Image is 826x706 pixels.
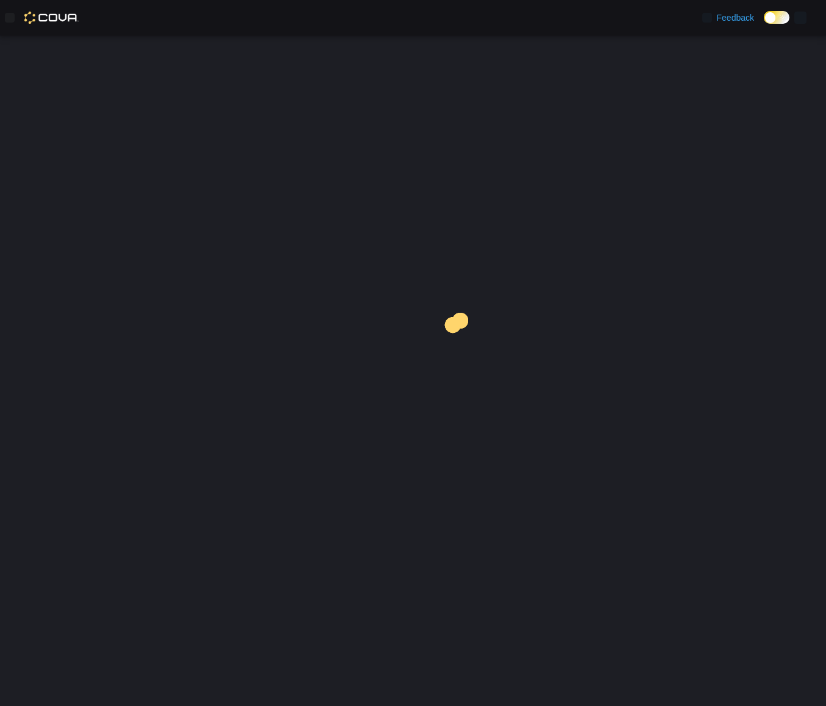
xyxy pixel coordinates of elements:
img: Cova [24,12,79,24]
a: Feedback [697,5,759,30]
img: cova-loader [413,304,505,395]
input: Dark Mode [764,11,789,24]
span: Feedback [717,12,754,24]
